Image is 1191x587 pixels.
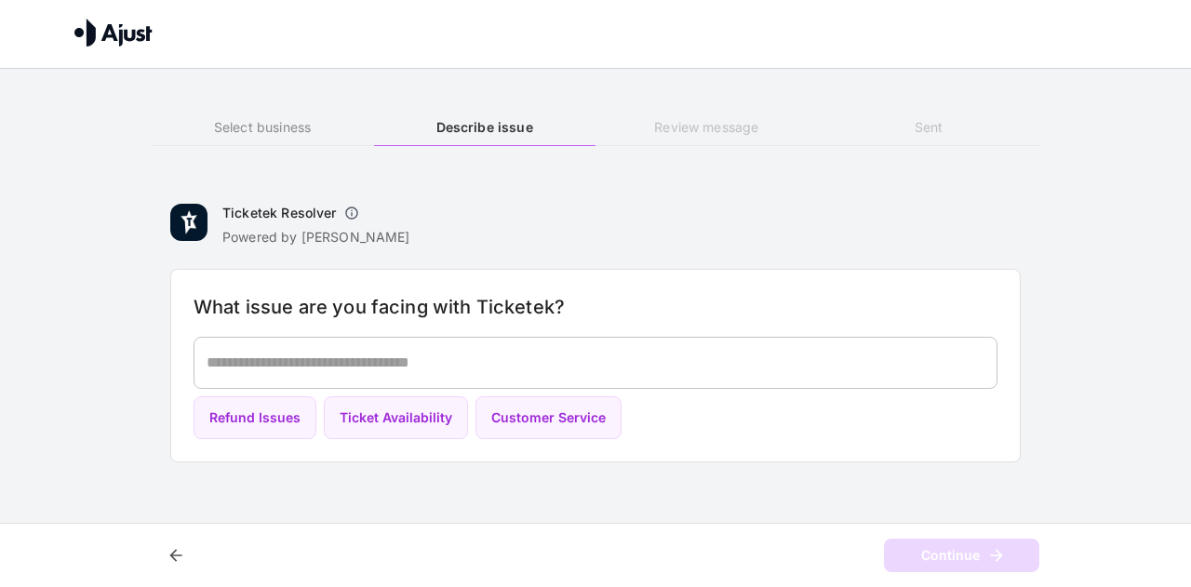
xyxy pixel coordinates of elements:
img: Ajust [74,19,153,47]
h6: Sent [818,117,1039,138]
p: Powered by [PERSON_NAME] [222,228,410,247]
img: Ticketek [170,204,207,241]
h6: What issue are you facing with Ticketek? [194,292,997,322]
h6: Ticketek Resolver [222,204,337,222]
h6: Select business [152,117,373,138]
h6: Review message [595,117,817,138]
h6: Describe issue [374,117,595,138]
button: Ticket Availability [324,396,468,440]
button: Refund Issues [194,396,316,440]
button: Customer Service [475,396,622,440]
